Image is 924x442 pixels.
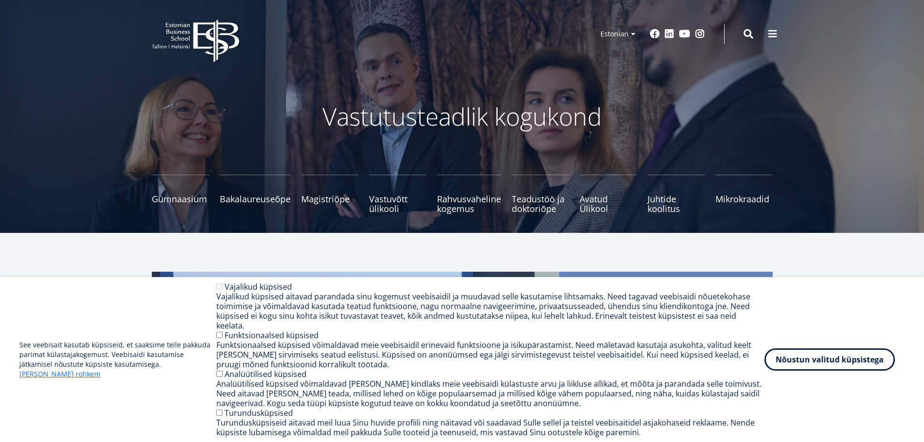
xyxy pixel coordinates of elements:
label: Vajalikud küpsised [225,281,292,292]
div: Vajalikud küpsised aitavad parandada sinu kogemust veebisaidil ja muudavad selle kasutamise lihts... [216,292,764,330]
a: Youtube [679,29,690,39]
a: Vastuvõtt ülikooli [369,175,426,213]
div: Turundusküpsiseid aitavad meil luua Sinu huvide profiili ning näitavad või saadavad Sulle sellel ... [216,418,764,437]
a: Rahvusvaheline kogemus [437,175,501,213]
p: Vastutusteadlik kogukond [205,102,719,131]
span: Magistriõpe [301,194,358,204]
a: Bakalaureuseõpe [220,175,291,213]
label: Turundusküpsised [225,408,293,418]
a: Gümnaasium [152,175,209,213]
a: [PERSON_NAME] rohkem [19,369,100,379]
div: Funktsionaalsed küpsised võimaldavad meie veebisaidil erinevaid funktsioone ja isikupärastamist. ... [216,340,764,369]
span: Mikrokraadid [715,194,773,204]
span: Teadustöö ja doktoriõpe [512,194,569,213]
a: Magistriõpe [301,175,358,213]
a: Facebook [650,29,660,39]
a: Avatud Ülikool [580,175,637,213]
span: Avatud Ülikool [580,194,637,213]
a: Juhtide koolitus [648,175,705,213]
label: Funktsionaalsed küpsised [225,330,319,341]
a: Teadustöö ja doktoriõpe [512,175,569,213]
span: Vastuvõtt ülikooli [369,194,426,213]
span: Rahvusvaheline kogemus [437,194,501,213]
span: Juhtide koolitus [648,194,705,213]
p: See veebisait kasutab küpsiseid, et saaksime teile pakkuda parimat külastajakogemust. Veebisaidi ... [19,340,216,379]
label: Analüütilised küpsised [225,369,307,379]
div: Analüütilised küpsised võimaldavad [PERSON_NAME] kindlaks meie veebisaidi külastuste arvu ja liik... [216,379,764,408]
a: Mikrokraadid [715,175,773,213]
span: Bakalaureuseõpe [220,194,291,204]
span: Gümnaasium [152,194,209,204]
a: Linkedin [665,29,674,39]
a: Instagram [695,29,705,39]
button: Nõustun valitud küpsistega [764,348,895,371]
